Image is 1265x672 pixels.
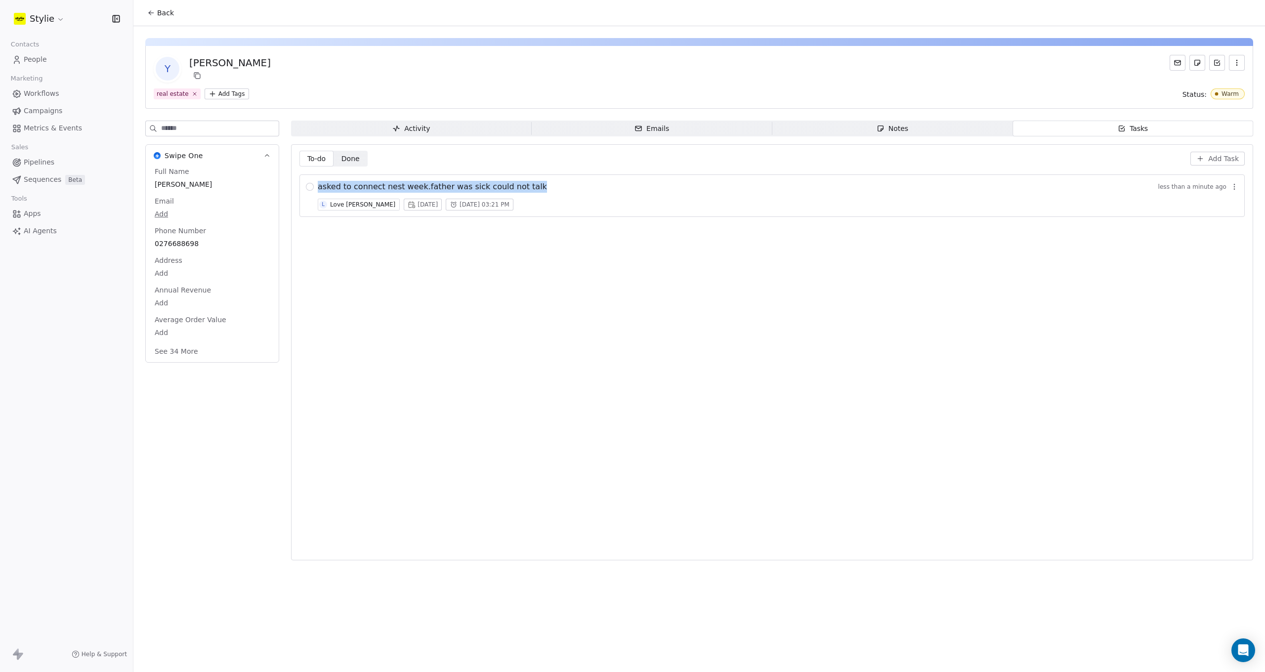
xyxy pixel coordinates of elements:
span: People [24,54,47,65]
span: Annual Revenue [153,285,213,295]
span: Campaigns [24,106,62,116]
span: [DATE] [418,201,438,209]
a: Pipelines [8,154,125,170]
span: Back [157,8,174,18]
span: Done [341,154,360,164]
span: 0276688698 [155,239,270,249]
span: Phone Number [153,226,208,236]
span: less than a minute ago [1158,183,1226,191]
div: L [322,201,325,209]
span: Add [155,209,270,219]
span: asked to connect nest week.father was sick could not talk [318,181,547,193]
span: [DATE] 03:21 PM [460,201,509,209]
span: Add Task [1208,154,1239,164]
button: Add Task [1190,152,1245,166]
span: Add [155,298,270,308]
a: SequencesBeta [8,171,125,188]
span: Full Name [153,167,191,176]
span: Add [155,268,270,278]
span: Beta [65,175,85,185]
span: Y [156,57,179,81]
div: [PERSON_NAME] [189,56,271,70]
div: real estate [157,89,189,98]
span: Add [155,328,270,337]
span: Pipelines [24,157,54,168]
img: Swipe One [154,152,161,159]
img: stylie-square-yellow.svg [14,13,26,25]
span: Status: [1182,89,1207,99]
a: Campaigns [8,103,125,119]
span: Average Order Value [153,315,228,325]
span: Email [153,196,176,206]
button: [DATE] 03:21 PM [446,199,513,210]
button: Swipe OneSwipe One [146,145,279,167]
span: Sequences [24,174,61,185]
div: Warm [1222,90,1239,97]
span: Marketing [6,71,47,86]
button: [DATE] [404,199,442,210]
span: Help & Support [82,650,127,658]
a: Metrics & Events [8,120,125,136]
span: Metrics & Events [24,123,82,133]
span: Address [153,255,184,265]
button: Add Tags [205,88,249,99]
a: AI Agents [8,223,125,239]
div: Notes [877,124,908,134]
div: Open Intercom Messenger [1231,638,1255,662]
span: AI Agents [24,226,57,236]
div: Activity [392,124,430,134]
span: [PERSON_NAME] [155,179,270,189]
span: Workflows [24,88,59,99]
a: Help & Support [72,650,127,658]
span: Sales [7,140,33,155]
div: Swipe OneSwipe One [146,167,279,362]
button: Stylie [12,10,67,27]
div: Love [PERSON_NAME] [330,201,395,208]
span: Swipe One [165,151,203,161]
div: Emails [634,124,669,134]
button: See 34 More [149,342,204,360]
a: Workflows [8,85,125,102]
a: People [8,51,125,68]
span: Stylie [30,12,54,25]
span: Contacts [6,37,43,52]
a: Apps [8,206,125,222]
span: Tools [7,191,31,206]
button: Back [141,4,180,22]
span: Apps [24,209,41,219]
